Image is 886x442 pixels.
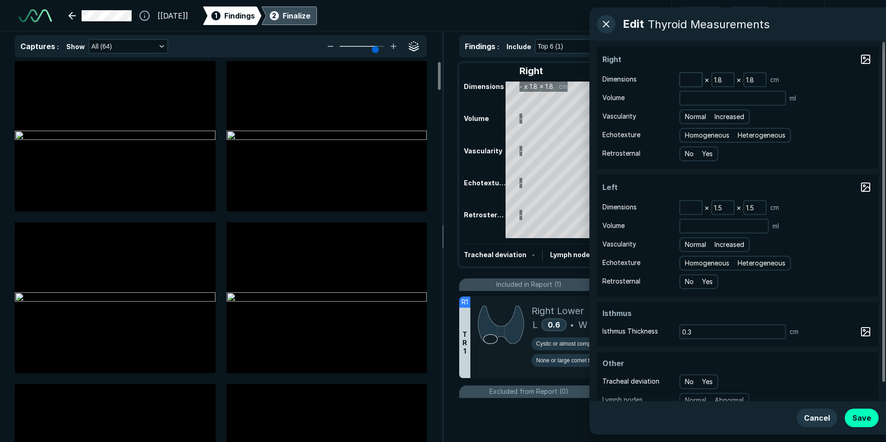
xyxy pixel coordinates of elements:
button: Save [845,409,879,427]
li: R1TR1Right LowerL0.6•W0.7•H0.5cm [459,297,871,378]
span: Other [602,358,672,369]
span: Excluded from Report (0) [489,386,569,397]
span: Left [602,182,672,193]
span: Dimensions [602,74,637,84]
span: Echotexture [602,130,640,140]
a: See-Mode Logo [15,6,56,26]
span: All (64) [91,41,112,51]
span: Findings [224,10,255,21]
span: Vascularity [602,111,636,121]
span: Heterogeneous [738,258,785,268]
span: Include [506,42,531,51]
button: Undo [679,6,723,25]
span: Cystic or almost completely cystic [536,340,619,348]
span: cm [790,327,798,337]
span: Volume [602,93,625,103]
span: cm [770,75,779,85]
span: : [497,43,499,51]
span: Right [602,54,672,65]
div: × [702,73,711,86]
span: : [57,43,59,51]
span: Yes [702,277,713,287]
span: Tracheal deviation [464,251,526,259]
span: 0.6 [548,320,560,329]
span: T R 1 [462,330,467,355]
span: No [685,277,694,287]
span: [[DATE]] [158,10,188,21]
span: cm [770,202,779,213]
span: R1 [462,297,468,307]
span: Yes [702,149,713,159]
span: Homogeneous [685,130,729,140]
button: Redo [728,6,771,25]
span: Abnormal [715,395,744,405]
div: 1Findings [203,6,261,25]
span: • [570,319,574,330]
span: Increased [715,240,744,250]
button: avatar-name [832,6,871,25]
span: Included in Report (1) [496,279,562,290]
span: Lymph nodes [602,395,643,405]
span: Isthmus Thickness [602,326,658,336]
span: No [685,377,694,387]
img: +mwgH5AAAABklEQVQDAPEfV3Q9UIBXAAAAAElFTkSuQmCC [478,304,524,345]
span: Yes [702,377,713,387]
span: Isthmus [602,308,672,319]
span: Show [66,42,85,51]
span: No [685,149,694,159]
button: Cancel [797,409,837,427]
span: - [532,251,535,259]
span: Lymph nodes [550,251,594,259]
span: Vascularity [602,239,636,249]
div: × [702,201,711,214]
div: Thyroid Measurements [648,18,770,31]
span: 2 [272,11,276,20]
div: 2Finalize [261,6,317,25]
span: Normal [685,240,706,250]
div: × [734,73,743,86]
span: Findings [465,42,495,51]
span: Homogeneous [685,258,729,268]
div: × [734,201,743,214]
span: Retrosternal [602,148,640,158]
span: Echotexture [602,258,640,268]
img: See-Mode Logo [19,9,52,22]
span: None or large comet tail artifacts [536,356,616,365]
span: W [578,318,588,332]
span: ml [790,93,796,103]
span: Top 6 (1) [538,41,563,51]
span: Heterogeneous [738,130,785,140]
span: Captures [20,42,55,51]
span: 1 [215,11,217,20]
div: Finalize [283,10,310,21]
span: Dimensions [602,202,637,212]
span: ml [772,221,779,231]
span: Volume [602,221,625,231]
span: Edit [623,16,644,32]
span: Retrosternal [602,276,640,286]
span: Increased [715,112,744,122]
span: Normal [685,112,706,122]
span: Right Lower [532,304,584,318]
span: Tracheal deviation [602,376,659,386]
span: L [532,318,538,332]
span: Normal [685,395,706,405]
